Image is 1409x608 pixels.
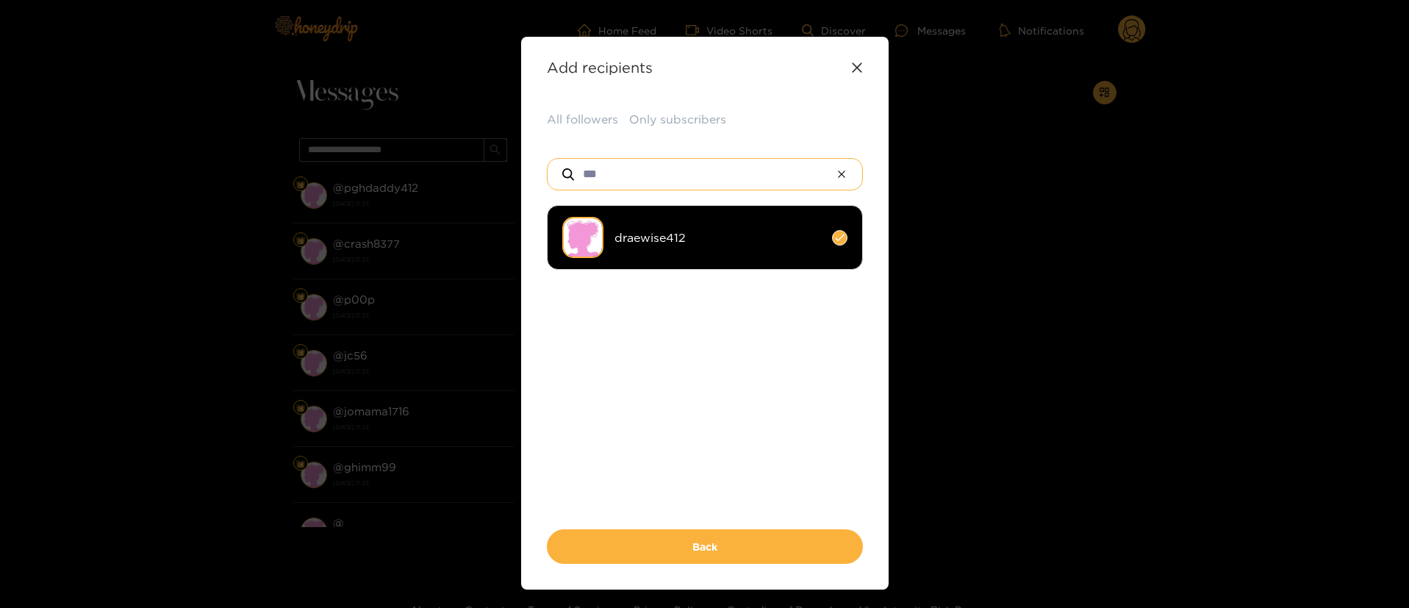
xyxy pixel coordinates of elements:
button: Only subscribers [629,111,726,128]
img: no-avatar.png [562,217,603,258]
button: Back [547,529,863,564]
span: draewise412 [614,229,821,246]
button: All followers [547,111,618,128]
strong: Add recipients [547,59,653,76]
